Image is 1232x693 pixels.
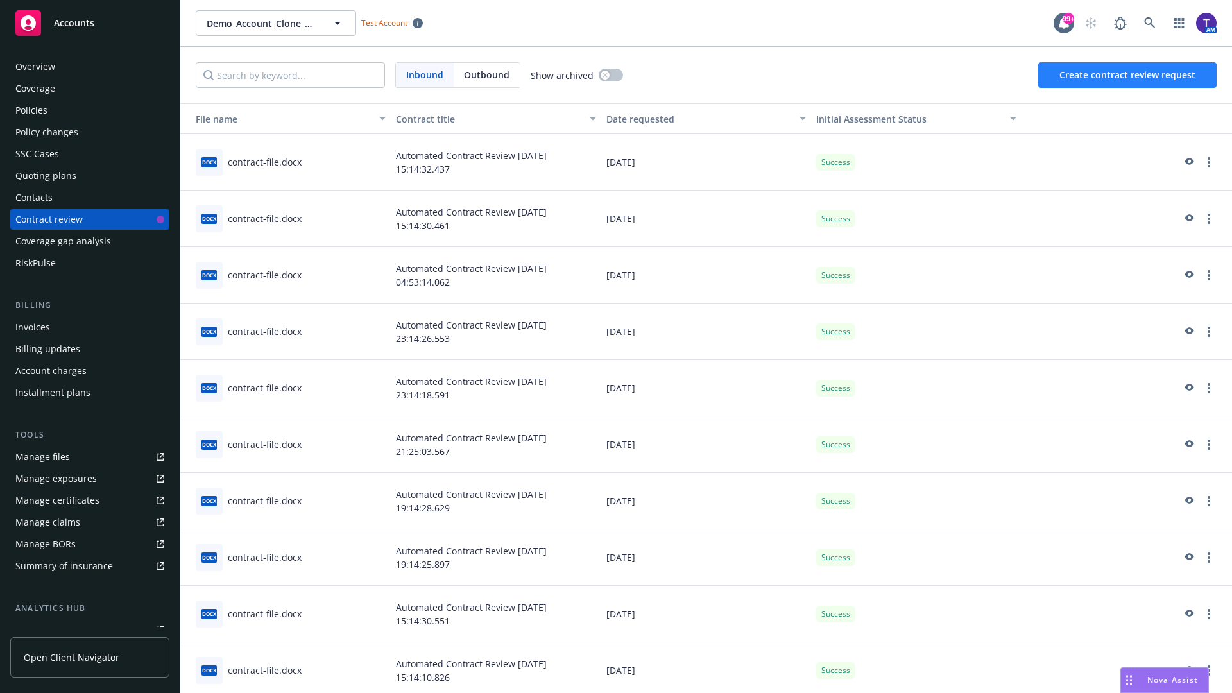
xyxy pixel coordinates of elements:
[10,166,169,186] a: Quoting plans
[15,490,99,511] div: Manage certificates
[1147,674,1198,685] span: Nova Assist
[821,213,850,225] span: Success
[15,556,113,576] div: Summary of insurance
[201,665,217,675] span: docx
[15,253,56,273] div: RiskPulse
[1120,667,1209,693] button: Nova Assist
[391,191,601,247] div: Automated Contract Review [DATE] 15:14:30.461
[15,144,59,164] div: SSC Cases
[228,551,302,564] div: contract-file.docx
[1078,10,1104,36] a: Start snowing
[15,209,83,230] div: Contract review
[1059,69,1195,81] span: Create contract review request
[10,187,169,208] a: Contacts
[821,439,850,450] span: Success
[821,608,850,620] span: Success
[1137,10,1163,36] a: Search
[391,247,601,304] div: Automated Contract Review [DATE] 04:53:14.062
[1181,606,1196,622] a: preview
[821,665,850,676] span: Success
[15,534,76,554] div: Manage BORs
[15,187,53,208] div: Contacts
[821,157,850,168] span: Success
[15,56,55,77] div: Overview
[601,529,812,586] div: [DATE]
[10,382,169,403] a: Installment plans
[1063,13,1074,24] div: 99+
[15,382,90,403] div: Installment plans
[601,103,812,134] button: Date requested
[228,325,302,338] div: contract-file.docx
[10,512,169,533] a: Manage claims
[10,468,169,489] a: Manage exposures
[1201,381,1217,396] a: more
[1181,381,1196,396] a: preview
[356,16,428,30] span: Test Account
[10,429,169,441] div: Tools
[1201,324,1217,339] a: more
[201,157,217,167] span: docx
[391,304,601,360] div: Automated Contract Review [DATE] 23:14:26.553
[10,317,169,338] a: Invoices
[1196,13,1217,33] img: photo
[1181,437,1196,452] a: preview
[15,512,80,533] div: Manage claims
[816,113,927,125] span: Initial Assessment Status
[228,663,302,677] div: contract-file.docx
[1201,211,1217,227] a: more
[15,620,122,640] div: Loss summary generator
[406,68,443,81] span: Inbound
[1181,324,1196,339] a: preview
[1108,10,1133,36] a: Report a Bug
[1201,606,1217,622] a: more
[201,440,217,449] span: docx
[454,63,520,87] span: Outbound
[10,602,169,615] div: Analytics hub
[196,10,356,36] button: Demo_Account_Clone_QA_CR_Tests_Prospect
[201,609,217,619] span: docx
[10,447,169,467] a: Manage files
[601,586,812,642] div: [DATE]
[10,556,169,576] a: Summary of insurance
[228,381,302,395] div: contract-file.docx
[207,17,318,30] span: Demo_Account_Clone_QA_CR_Tests_Prospect
[228,155,302,169] div: contract-file.docx
[1201,268,1217,283] a: more
[228,212,302,225] div: contract-file.docx
[601,247,812,304] div: [DATE]
[185,112,372,126] div: Toggle SortBy
[15,78,55,99] div: Coverage
[1201,493,1217,509] a: more
[606,112,792,126] div: Date requested
[10,122,169,142] a: Policy changes
[601,360,812,416] div: [DATE]
[201,214,217,223] span: docx
[821,382,850,394] span: Success
[821,269,850,281] span: Success
[10,490,169,511] a: Manage certificates
[1201,663,1217,678] a: more
[391,360,601,416] div: Automated Contract Review [DATE] 23:14:18.591
[821,326,850,338] span: Success
[10,339,169,359] a: Billing updates
[10,253,169,273] a: RiskPulse
[531,69,594,82] span: Show archived
[1181,493,1196,509] a: preview
[10,5,169,41] a: Accounts
[601,134,812,191] div: [DATE]
[601,304,812,360] div: [DATE]
[1181,663,1196,678] a: preview
[1181,211,1196,227] a: preview
[601,191,812,247] div: [DATE]
[15,122,78,142] div: Policy changes
[396,112,582,126] div: Contract title
[201,552,217,562] span: docx
[1201,155,1217,170] a: more
[464,68,509,81] span: Outbound
[1181,268,1196,283] a: preview
[201,327,217,336] span: docx
[361,17,407,28] span: Test Account
[821,552,850,563] span: Success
